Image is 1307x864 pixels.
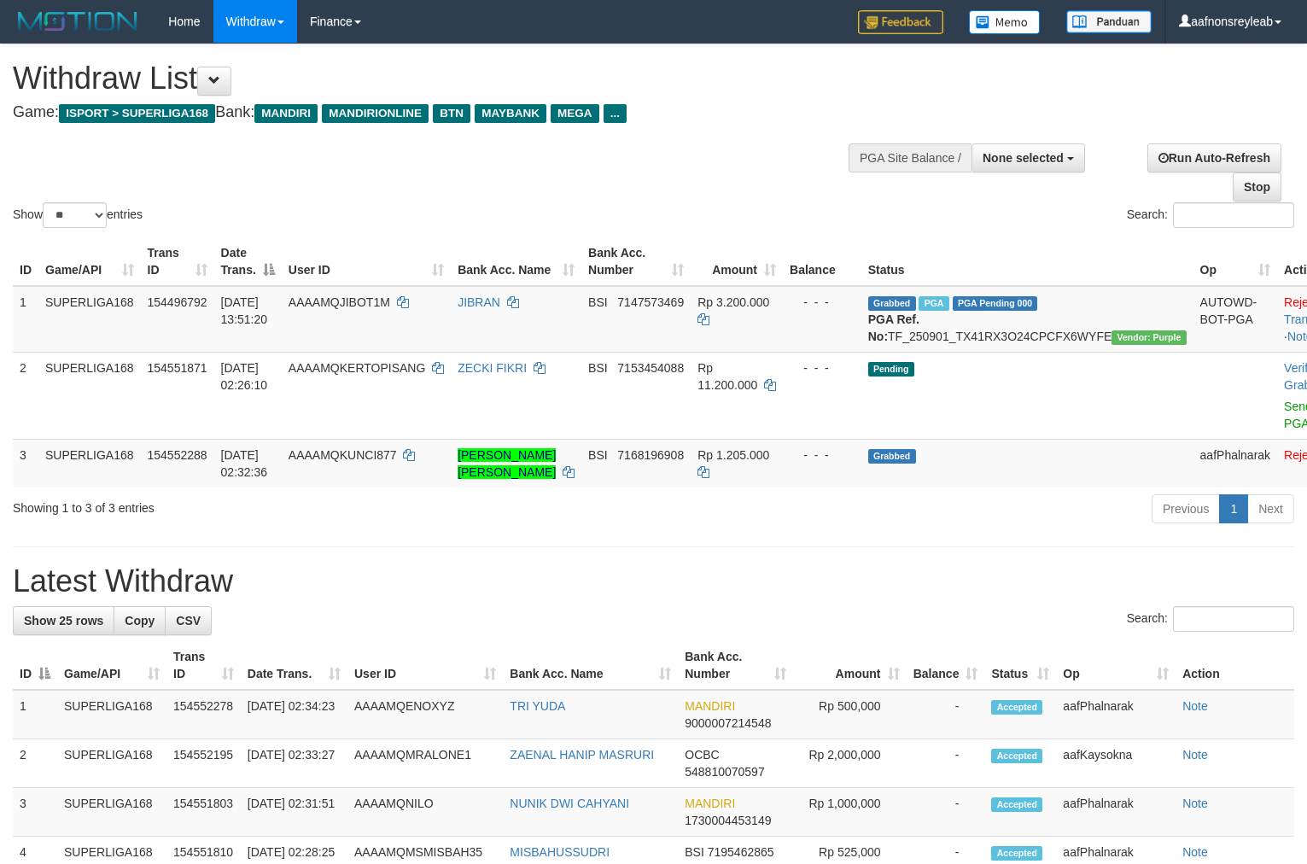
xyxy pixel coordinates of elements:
th: Trans ID: activate to sort column ascending [166,641,241,690]
div: - - - [790,294,855,311]
th: Bank Acc. Number: activate to sort column ascending [581,237,691,286]
span: Accepted [991,749,1042,763]
th: Bank Acc. Number: activate to sort column ascending [678,641,793,690]
span: Grabbed [868,449,916,464]
td: aafKaysokna [1056,739,1176,788]
a: Note [1182,748,1208,762]
span: ISPORT > SUPERLIGA168 [59,104,215,123]
a: Stop [1233,172,1281,201]
td: [DATE] 02:34:23 [241,690,347,739]
td: 3 [13,788,57,837]
a: 1 [1219,494,1248,523]
th: Op: activate to sort column ascending [1056,641,1176,690]
span: Copy 7147573469 to clipboard [617,295,684,309]
td: aafPhalnarak [1193,439,1278,487]
td: 1 [13,286,38,353]
th: ID: activate to sort column descending [13,641,57,690]
td: 2 [13,352,38,439]
span: Copy 9000007214548 to clipboard [685,716,771,730]
span: 154496792 [148,295,207,309]
a: CSV [165,606,212,635]
span: AAAAMQKERTOPISANG [289,361,426,375]
span: MANDIRIONLINE [322,104,429,123]
td: SUPERLIGA168 [38,352,141,439]
a: ZAENAL HANIP MASRURI [510,748,654,762]
th: ID [13,237,38,286]
span: None selected [983,151,1064,165]
th: Status [861,237,1193,286]
td: - [907,788,985,837]
td: Rp 1,000,000 [793,788,906,837]
span: [DATE] 02:32:36 [221,448,268,479]
a: Next [1247,494,1294,523]
span: Grabbed [868,296,916,311]
label: Search: [1127,606,1294,632]
span: Accepted [991,797,1042,812]
a: TRI YUDA [510,699,565,713]
span: Rp 11.200.000 [697,361,757,392]
h1: Withdraw List [13,61,855,96]
span: Copy 548810070597 to clipboard [685,765,764,779]
th: Balance: activate to sort column ascending [907,641,985,690]
td: 154552195 [166,739,241,788]
a: JIBRAN [458,295,500,309]
img: Feedback.jpg [858,10,943,34]
a: Note [1182,699,1208,713]
th: Status: activate to sort column ascending [984,641,1056,690]
img: Button%20Memo.svg [969,10,1041,34]
span: MAYBANK [475,104,546,123]
span: Accepted [991,700,1042,715]
a: [PERSON_NAME] [PERSON_NAME] [458,448,556,479]
td: 3 [13,439,38,487]
span: Marked by aafsoumeymey [919,296,948,311]
td: - [907,690,985,739]
td: 1 [13,690,57,739]
span: AAAAMQKUNCI877 [289,448,397,462]
td: SUPERLIGA168 [57,788,166,837]
th: User ID: activate to sort column ascending [347,641,503,690]
td: - [907,739,985,788]
span: [DATE] 02:26:10 [221,361,268,392]
img: MOTION_logo.png [13,9,143,34]
td: AAAAMQENOXYZ [347,690,503,739]
div: - - - [790,447,855,464]
span: 154552288 [148,448,207,462]
input: Search: [1173,606,1294,632]
th: Game/API: activate to sort column ascending [57,641,166,690]
th: Action [1176,641,1294,690]
span: BSI [588,448,608,462]
td: TF_250901_TX41RX3O24CPCFX6WYFE [861,286,1193,353]
label: Show entries [13,202,143,228]
select: Showentries [43,202,107,228]
span: MEGA [551,104,599,123]
span: Pending [868,362,914,377]
span: MANDIRI [254,104,318,123]
span: PGA Pending [953,296,1038,311]
span: Copy 1730004453149 to clipboard [685,814,771,827]
td: AAAAMQMRALONE1 [347,739,503,788]
span: Copy 7195462865 to clipboard [708,845,774,859]
span: 154551871 [148,361,207,375]
th: User ID: activate to sort column ascending [282,237,451,286]
td: SUPERLIGA168 [38,286,141,353]
span: BSI [588,361,608,375]
button: None selected [971,143,1085,172]
a: Note [1182,845,1208,859]
a: Show 25 rows [13,606,114,635]
img: panduan.png [1066,10,1152,33]
div: - - - [790,359,855,377]
span: Copy 7168196908 to clipboard [617,448,684,462]
th: Bank Acc. Name: activate to sort column ascending [503,641,678,690]
span: Copy [125,614,155,628]
span: ... [604,104,627,123]
th: Bank Acc. Name: activate to sort column ascending [451,237,581,286]
td: aafPhalnarak [1056,788,1176,837]
label: Search: [1127,202,1294,228]
span: Vendor URL: https://trx4.1velocity.biz [1112,330,1186,345]
span: Rp 1.205.000 [697,448,769,462]
td: SUPERLIGA168 [57,690,166,739]
a: Note [1182,797,1208,810]
th: Date Trans.: activate to sort column ascending [241,641,347,690]
th: Date Trans.: activate to sort column descending [214,237,282,286]
div: PGA Site Balance / [849,143,971,172]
